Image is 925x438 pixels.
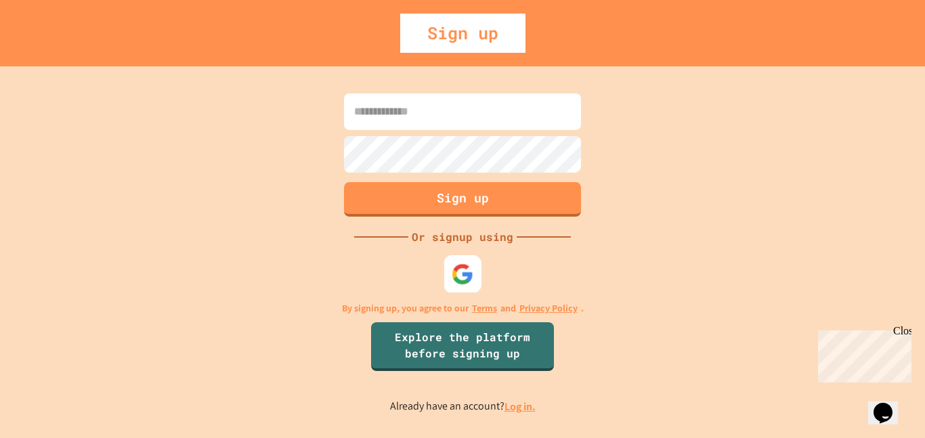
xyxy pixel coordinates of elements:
a: Privacy Policy [519,301,578,315]
iframe: chat widget [813,325,911,382]
p: Already have an account? [390,398,536,415]
button: Sign up [344,182,581,217]
img: google-icon.svg [452,263,474,285]
div: Sign up [400,14,525,53]
iframe: chat widget [868,384,911,424]
div: Chat with us now!Close [5,5,93,86]
p: By signing up, you agree to our and . [342,301,584,315]
a: Log in. [504,399,536,414]
a: Terms [472,301,497,315]
div: Or signup using [408,229,517,245]
a: Explore the platform before signing up [371,322,554,371]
